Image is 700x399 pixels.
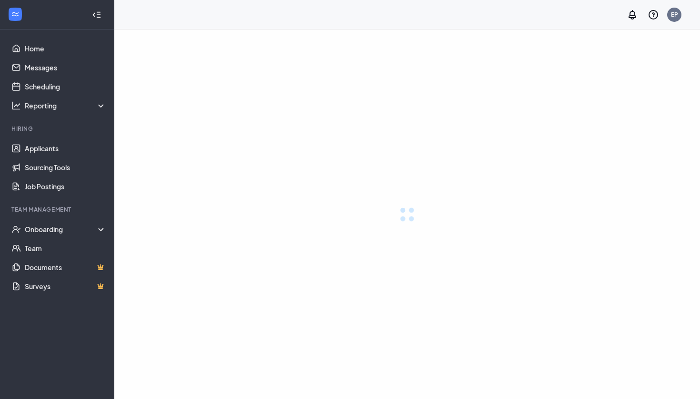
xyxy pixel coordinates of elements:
svg: Notifications [627,9,638,20]
a: SurveysCrown [25,277,106,296]
svg: QuestionInfo [648,9,659,20]
svg: Collapse [92,10,101,19]
div: Onboarding [25,224,107,234]
div: EP [671,10,678,19]
a: Applicants [25,139,106,158]
a: Job Postings [25,177,106,196]
a: Scheduling [25,77,106,96]
a: DocumentsCrown [25,258,106,277]
div: Team Management [11,205,104,214]
a: Messages [25,58,106,77]
div: Reporting [25,101,107,110]
svg: WorkstreamLogo [10,10,20,19]
svg: UserCheck [11,224,21,234]
a: Team [25,239,106,258]
div: Hiring [11,125,104,133]
svg: Analysis [11,101,21,110]
a: Home [25,39,106,58]
a: Sourcing Tools [25,158,106,177]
